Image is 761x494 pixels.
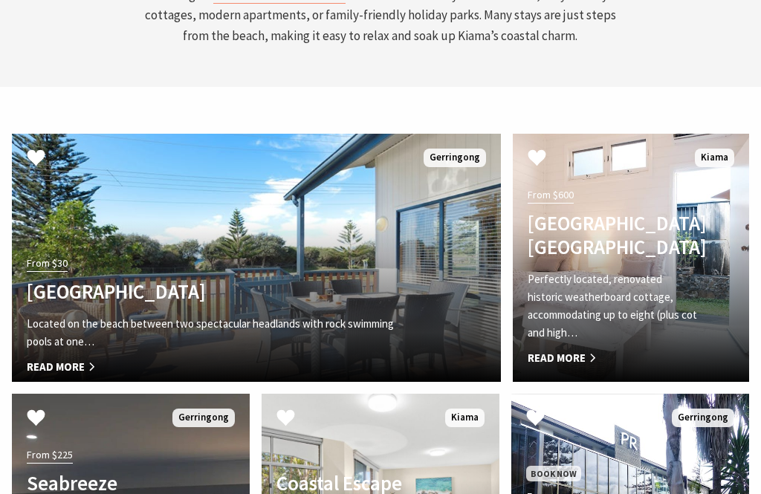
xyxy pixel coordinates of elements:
a: From $600 [GEOGRAPHIC_DATA] [GEOGRAPHIC_DATA] Perfectly located, renovated historic weatherboard ... [513,134,749,382]
button: Click to Favourite Park Ridge Retreat [511,394,560,444]
p: Located on the beach between two spectacular headlands with rock swimming pools at one… [27,315,412,351]
span: From $225 [27,446,73,464]
span: Gerringong [172,409,235,427]
p: Perfectly located, renovated historic weatherboard cottage, accommodating up to eight (plus cot a... [528,270,699,342]
span: Kiama [695,149,734,167]
h4: [GEOGRAPHIC_DATA] [GEOGRAPHIC_DATA] [528,211,699,259]
h4: [GEOGRAPHIC_DATA] [27,279,412,303]
span: Gerringong [672,409,734,427]
span: Kiama [445,409,485,427]
button: Click to Favourite Seabreeze Gerringong [12,394,60,444]
button: Click to Favourite Driftwood Beach House Kiama [513,134,561,184]
span: Book Now [526,466,581,481]
a: From $30 [GEOGRAPHIC_DATA] Located on the beach between two spectacular headlands with rock swimm... [12,134,501,382]
span: Gerringong [424,149,486,167]
span: From $30 [27,255,68,272]
button: Click to Favourite Coastal Escape Specialists [262,394,310,444]
button: Click to Favourite Werri Beach Holiday Park [12,134,60,184]
span: Read More [528,349,699,367]
span: From $600 [528,186,574,204]
span: Read More [27,358,412,376]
